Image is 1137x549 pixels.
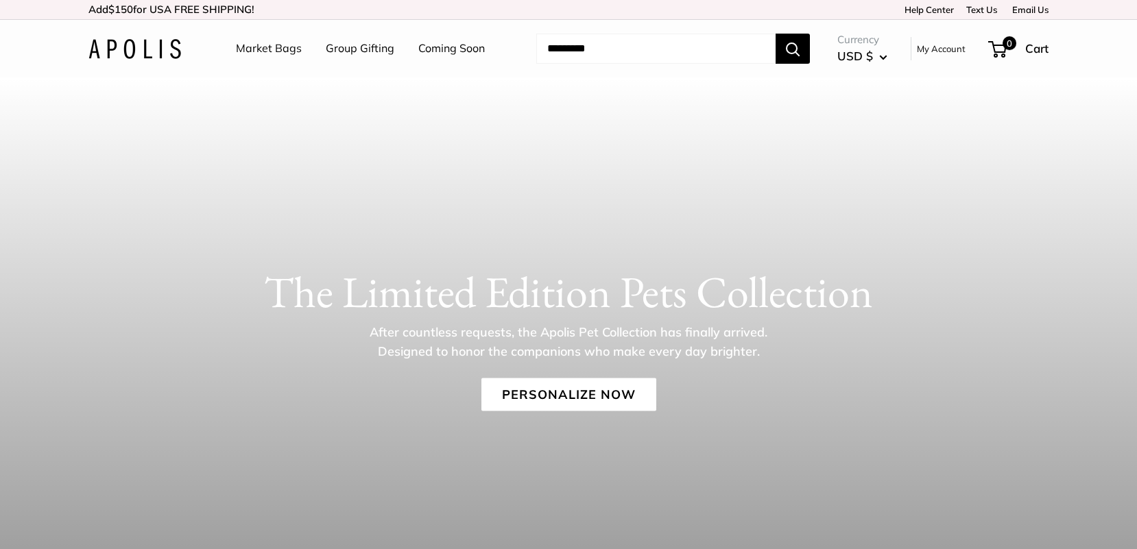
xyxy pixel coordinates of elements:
[837,30,887,49] span: Currency
[481,378,656,411] a: Personalize Now
[88,39,181,59] img: Apolis
[536,34,776,64] input: Search...
[1003,36,1016,50] span: 0
[990,38,1049,60] a: 0 Cart
[1025,41,1049,56] span: Cart
[326,38,394,59] a: Group Gifting
[837,45,887,67] button: USD $
[108,3,133,16] span: $150
[236,38,302,59] a: Market Bags
[966,4,997,15] a: Text Us
[837,49,873,63] span: USD $
[1007,4,1049,15] a: Email Us
[900,4,954,15] a: Help Center
[88,266,1049,318] h1: The Limited Edition Pets Collection
[346,323,791,361] p: After countless requests, the Apolis Pet Collection has finally arrived. Designed to honor the co...
[418,38,485,59] a: Coming Soon
[776,34,810,64] button: Search
[917,40,966,57] a: My Account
